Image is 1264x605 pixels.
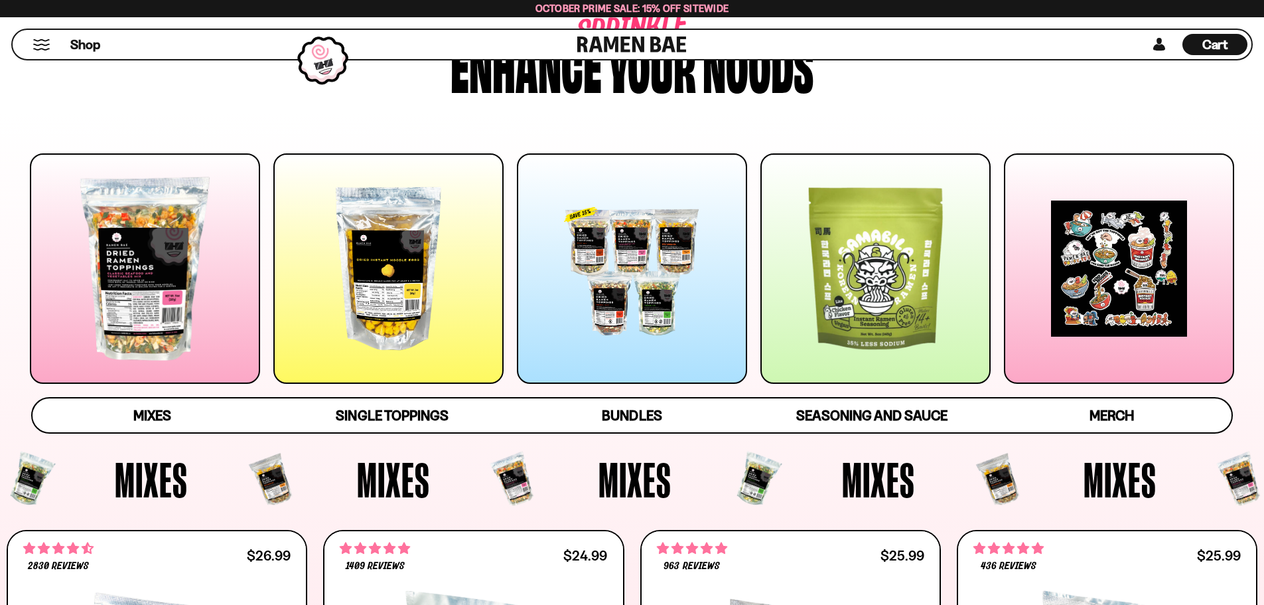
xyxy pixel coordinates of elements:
[598,455,671,504] span: Mixes
[535,2,729,15] span: October Prime Sale: 15% off Sitewide
[657,540,727,557] span: 4.75 stars
[70,34,100,55] a: Shop
[1197,549,1241,562] div: $25.99
[451,33,602,96] div: Enhance
[115,455,188,504] span: Mixes
[1084,455,1157,504] span: Mixes
[512,398,752,432] a: Bundles
[28,561,89,572] span: 2830 reviews
[1182,30,1247,59] div: Cart
[992,398,1231,432] a: Merch
[346,561,405,572] span: 1409 reviews
[33,398,272,432] a: Mixes
[981,561,1036,572] span: 436 reviews
[703,33,813,96] div: noods
[272,398,512,432] a: Single Toppings
[973,540,1044,557] span: 4.76 stars
[842,455,915,504] span: Mixes
[664,561,719,572] span: 963 reviews
[608,33,696,96] div: your
[880,549,924,562] div: $25.99
[336,407,448,424] span: Single Toppings
[602,407,662,424] span: Bundles
[33,39,50,50] button: Mobile Menu Trigger
[247,549,291,562] div: $26.99
[70,36,100,54] span: Shop
[133,407,171,424] span: Mixes
[1202,37,1228,52] span: Cart
[340,540,410,557] span: 4.76 stars
[563,549,607,562] div: $24.99
[357,455,430,504] span: Mixes
[752,398,991,432] a: Seasoning and Sauce
[1089,407,1134,424] span: Merch
[23,540,94,557] span: 4.68 stars
[796,407,947,424] span: Seasoning and Sauce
